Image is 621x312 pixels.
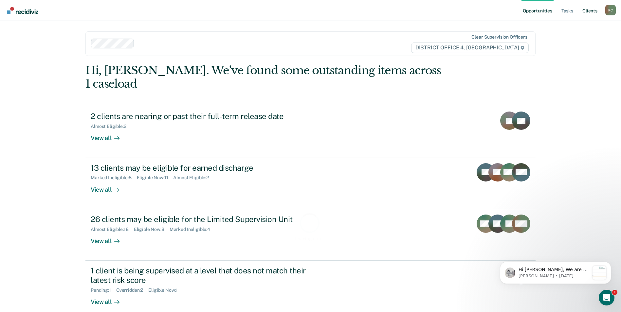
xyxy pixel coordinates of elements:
[91,175,137,181] div: Marked Ineligible : 8
[605,5,616,15] button: Profile dropdown button
[116,287,148,293] div: Overridden : 2
[490,249,621,294] iframe: Intercom notifications message
[91,129,127,142] div: View all
[91,232,127,245] div: View all
[137,175,174,181] div: Eligible Now : 11
[170,227,215,232] div: Marked Ineligible : 4
[411,43,529,53] span: DISTRICT OFFICE 4, [GEOGRAPHIC_DATA]
[471,34,527,40] div: Clear supervision officers
[91,112,320,121] div: 2 clients are nearing or past their full-term release date
[605,5,616,15] div: R C
[85,209,536,261] a: 26 clients may be eligible for the Limited Supervision UnitAlmost Eligible:18Eligible Now:8Marked...
[134,227,170,232] div: Eligible Now : 8
[85,106,536,158] a: 2 clients are nearing or past their full-term release dateAlmost Eligible:2View all
[91,181,127,193] div: View all
[85,158,536,209] a: 13 clients may be eligible for earned dischargeMarked Ineligible:8Eligible Now:11Almost Eligible:...
[91,293,127,305] div: View all
[91,266,320,285] div: 1 client is being supervised at a level that does not match their latest risk score
[148,287,183,293] div: Eligible Now : 1
[7,7,38,14] img: Recidiviz
[91,287,116,293] div: Pending : 1
[91,163,320,173] div: 13 clients may be eligible for earned discharge
[599,290,614,305] iframe: Intercom live chat
[91,215,320,224] div: 26 clients may be eligible for the Limited Supervision Unit
[85,64,446,91] div: Hi, [PERSON_NAME]. We’ve found some outstanding items across 1 caseload
[612,290,617,295] span: 1
[91,227,134,232] div: Almost Eligible : 18
[173,175,214,181] div: Almost Eligible : 2
[91,124,132,129] div: Almost Eligible : 2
